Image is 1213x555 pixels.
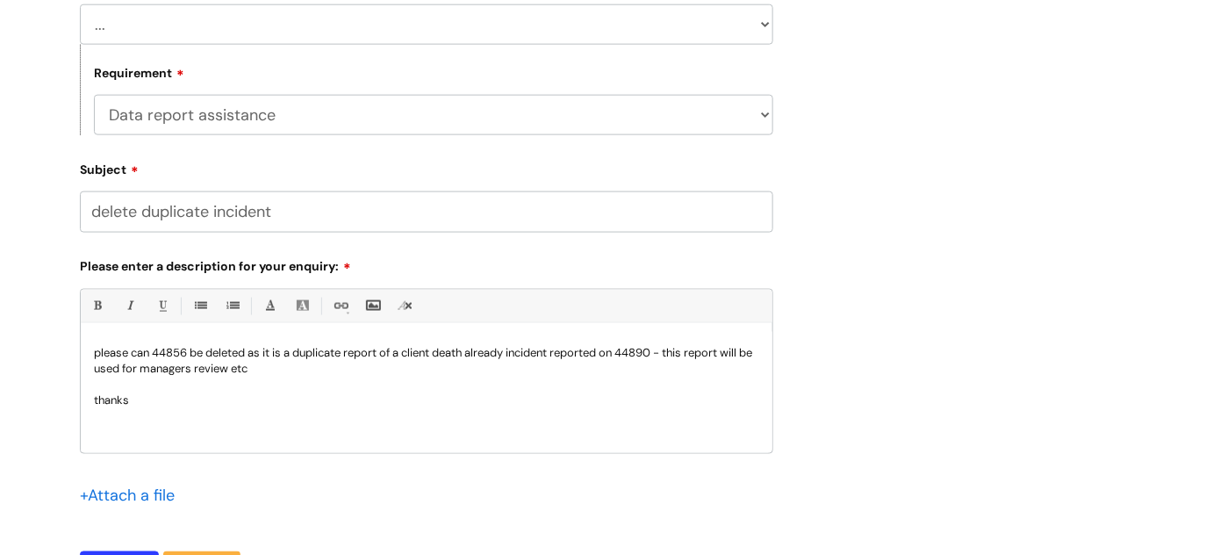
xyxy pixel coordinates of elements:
div: Attach a file [80,482,185,510]
a: 1. Ordered List (Ctrl-Shift-8) [221,295,243,317]
label: Please enter a description for your enquiry: [80,253,773,274]
label: Subject [80,156,773,177]
a: Link [329,295,351,317]
a: Font Color [259,295,281,317]
a: Insert Image... [362,295,384,317]
label: Requirement [94,63,184,81]
p: thanks [94,393,759,408]
a: Remove formatting (Ctrl-\) [394,295,416,317]
p: please can 44856 be deleted as it is a duplicate report of a client death already incident report... [94,345,759,377]
a: Back Color [291,295,313,317]
a: Italic (Ctrl-I) [118,295,140,317]
a: • Unordered List (Ctrl-Shift-7) [189,295,211,317]
a: Bold (Ctrl-B) [86,295,108,317]
a: Underline(Ctrl-U) [151,295,173,317]
span: + [80,486,88,507]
